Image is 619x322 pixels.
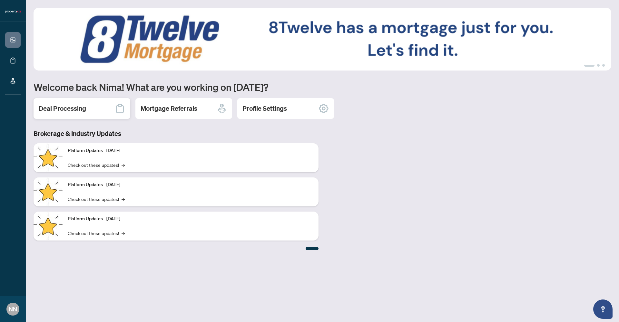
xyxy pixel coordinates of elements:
span: → [122,195,125,203]
a: Check out these updates!→ [68,161,125,168]
span: → [122,161,125,168]
img: Slide 0 [34,8,611,71]
a: Check out these updates!→ [68,195,125,203]
button: 3 [602,64,605,67]
p: Platform Updates - [DATE] [68,147,313,154]
button: 1 [584,64,594,67]
p: Platform Updates - [DATE] [68,215,313,223]
h2: Deal Processing [39,104,86,113]
h2: Profile Settings [242,104,287,113]
p: Platform Updates - [DATE] [68,181,313,188]
span: → [122,230,125,237]
img: Platform Updates - June 23, 2025 [34,212,63,241]
img: Platform Updates - July 21, 2025 [34,143,63,172]
h2: Mortgage Referrals [141,104,197,113]
a: Check out these updates!→ [68,230,125,237]
button: 2 [597,64,600,67]
h3: Brokerage & Industry Updates [34,129,319,138]
h1: Welcome back Nima! What are you working on [DATE]? [34,81,611,93]
button: Open asap [593,299,613,319]
img: Platform Updates - July 8, 2025 [34,177,63,206]
span: NN [9,305,17,314]
img: logo [5,10,21,14]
